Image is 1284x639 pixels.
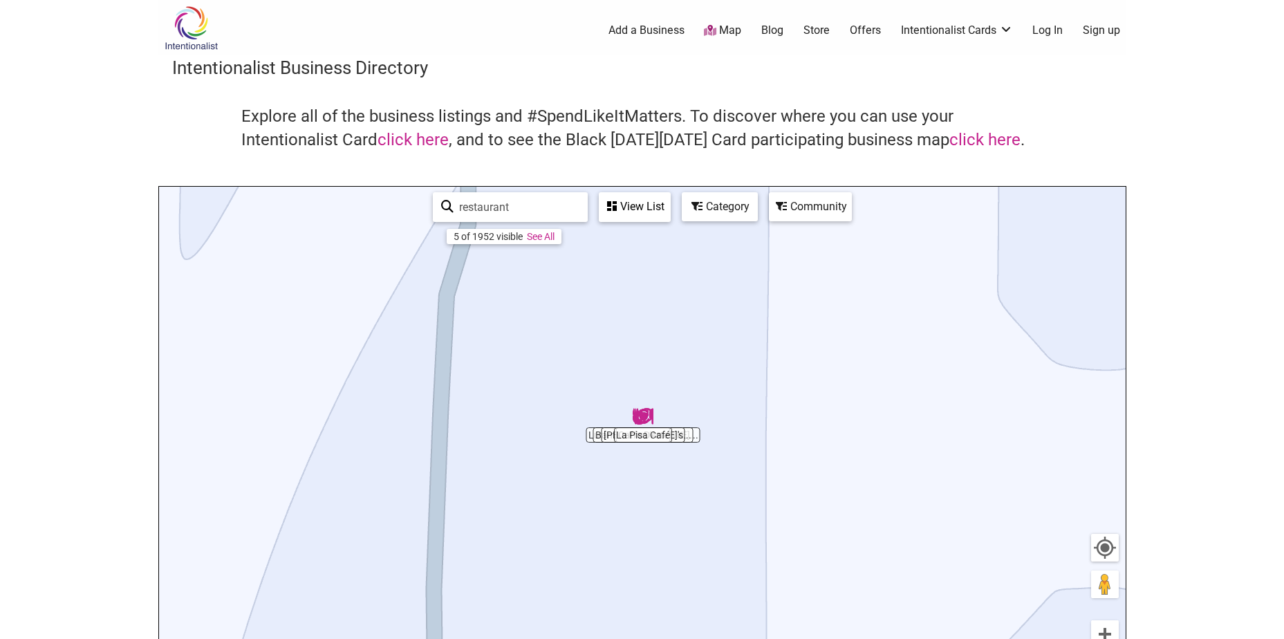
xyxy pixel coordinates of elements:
[241,105,1043,151] h4: Explore all of the business listings and #SpendLikeItMatters. To discover where you can use your ...
[1083,23,1120,38] a: Sign up
[901,23,1013,38] a: Intentionalist Cards
[527,231,555,242] a: See All
[949,130,1021,149] a: click here
[608,23,685,38] a: Add a Business
[803,23,830,38] a: Store
[682,192,758,221] div: Filter by category
[770,194,850,220] div: Community
[769,192,852,221] div: Filter by Community
[704,23,741,39] a: Map
[1091,534,1119,562] button: Your Location
[433,192,588,222] div: Type to search and filter
[454,194,579,221] input: Type to find and filter...
[599,192,671,222] div: See a list of the visible businesses
[378,130,449,149] a: click here
[158,6,224,50] img: Intentionalist
[1091,571,1119,598] button: Drag Pegman onto the map to open Street View
[683,194,756,220] div: Category
[850,23,881,38] a: Offers
[633,406,653,427] div: La Pisa Café
[600,194,669,220] div: View List
[454,231,523,242] div: 5 of 1952 visible
[1032,23,1063,38] a: Log In
[172,55,1113,80] h3: Intentionalist Business Directory
[761,23,783,38] a: Blog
